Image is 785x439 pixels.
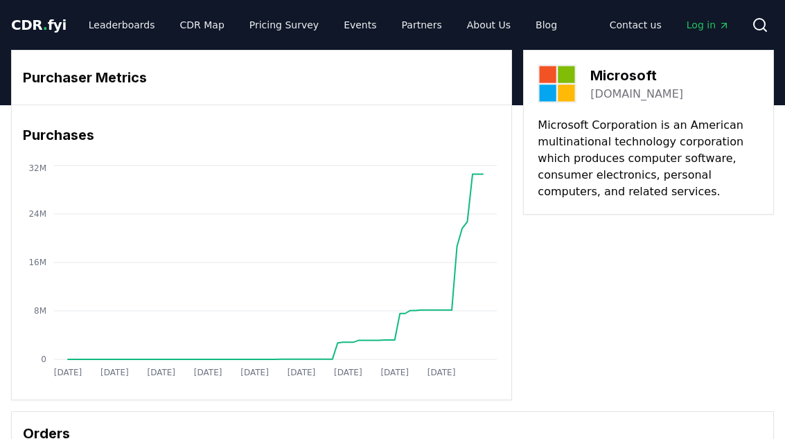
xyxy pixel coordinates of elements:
tspan: [DATE] [427,368,456,377]
a: Blog [524,12,568,37]
tspan: [DATE] [54,368,82,377]
h3: Purchases [23,125,500,145]
tspan: [DATE] [240,368,269,377]
tspan: [DATE] [288,368,316,377]
a: CDR Map [169,12,236,37]
tspan: 0 [41,355,46,364]
p: Microsoft Corporation is an American multinational technology corporation which produces computer... [538,117,759,200]
a: Contact us [599,12,673,37]
a: Leaderboards [78,12,166,37]
a: Events [333,12,387,37]
tspan: 8M [34,306,46,316]
h3: Purchaser Metrics [23,67,500,88]
a: Partners [391,12,453,37]
a: Pricing Survey [238,12,330,37]
img: Microsoft-logo [538,64,576,103]
a: CDR.fyi [11,15,67,35]
tspan: 16M [28,258,46,267]
a: [DOMAIN_NAME] [590,86,683,102]
nav: Main [78,12,568,37]
tspan: [DATE] [147,368,175,377]
tspan: [DATE] [334,368,362,377]
tspan: [DATE] [380,368,409,377]
span: Log in [687,18,730,32]
tspan: 32M [28,163,46,173]
h3: Microsoft [590,65,683,86]
span: CDR fyi [11,17,67,33]
tspan: 24M [28,209,46,219]
span: . [43,17,48,33]
a: Log in [676,12,741,37]
tspan: [DATE] [194,368,222,377]
a: About Us [456,12,522,37]
nav: Main [599,12,741,37]
tspan: [DATE] [100,368,129,377]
